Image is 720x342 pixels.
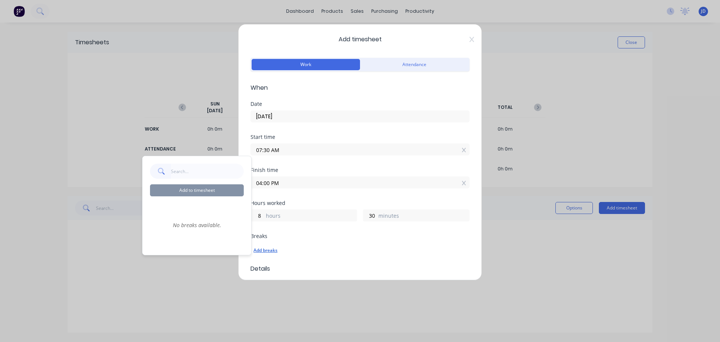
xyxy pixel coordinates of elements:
[252,59,360,70] button: Work
[250,134,469,140] div: Start time
[171,164,244,179] input: Search...
[250,35,469,44] span: Add timesheet
[363,210,376,221] input: 0
[250,234,469,239] div: Breaks
[250,264,469,273] span: Details
[360,59,468,70] button: Attendance
[253,246,466,255] div: Add breaks
[250,101,469,107] div: Date
[250,167,469,173] div: Finish time
[150,184,244,196] button: Add to timesheet
[250,200,469,206] div: Hours worked
[378,212,469,221] label: minutes
[250,83,469,92] span: When
[150,202,244,247] div: No breaks available.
